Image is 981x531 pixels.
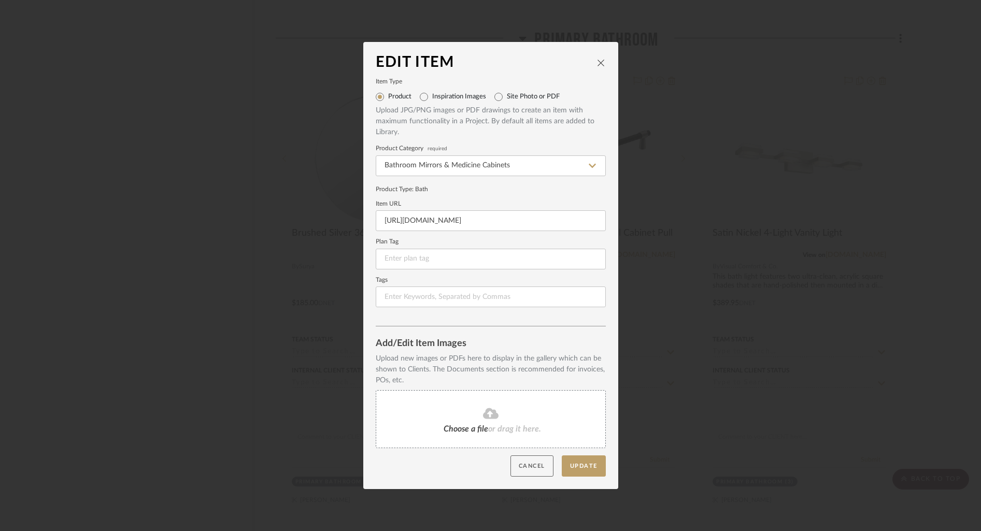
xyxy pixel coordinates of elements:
[432,93,486,101] label: Inspiration Images
[376,105,606,138] div: Upload JPG/PNG images or PDF drawings to create an item with maximum functionality in a Project. ...
[562,455,606,477] button: Update
[376,210,606,231] input: Enter URL
[507,93,560,101] label: Site Photo or PDF
[428,147,447,151] span: required
[596,58,606,67] button: close
[376,89,606,105] mat-radio-group: Select item type
[412,186,428,192] span: : Bath
[444,425,488,433] span: Choose a file
[376,54,596,71] div: Edit Item
[376,239,606,245] label: Plan Tag
[488,425,541,433] span: or drag it here.
[388,93,411,101] label: Product
[376,339,606,349] div: Add/Edit Item Images
[376,278,606,283] label: Tags
[376,249,606,269] input: Enter plan tag
[376,184,606,194] div: Product Type
[510,455,553,477] button: Cancel
[376,79,606,84] label: Item Type
[376,155,606,176] input: Type a category to search and select
[376,353,606,386] div: Upload new images or PDFs here to display in the gallery which can be shown to Clients. The Docum...
[376,146,606,151] label: Product Category
[376,202,606,207] label: Item URL
[376,286,606,307] input: Enter Keywords, Separated by Commas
